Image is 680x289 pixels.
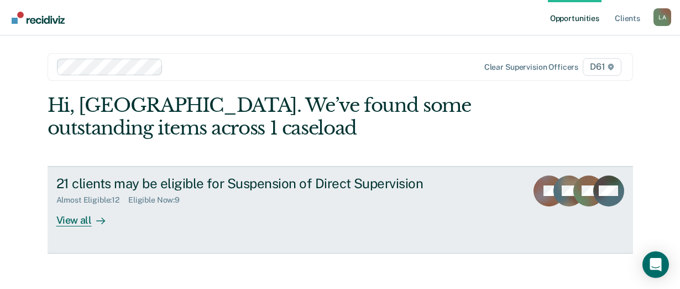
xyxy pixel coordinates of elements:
[56,195,129,205] div: Almost Eligible : 12
[653,8,671,26] div: L A
[642,251,669,278] div: Open Intercom Messenger
[484,63,578,72] div: Clear supervision officers
[128,195,189,205] div: Eligible Now : 9
[48,166,633,254] a: 21 clients may be eligible for Suspension of Direct SupervisionAlmost Eligible:12Eligible Now:9Vi...
[12,12,65,24] img: Recidiviz
[56,205,118,226] div: View all
[56,176,444,192] div: 21 clients may be eligible for Suspension of Direct Supervision
[48,94,516,140] div: Hi, [GEOGRAPHIC_DATA]. We’ve found some outstanding items across 1 caseload
[583,58,621,76] span: D61
[653,8,671,26] button: Profile dropdown button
